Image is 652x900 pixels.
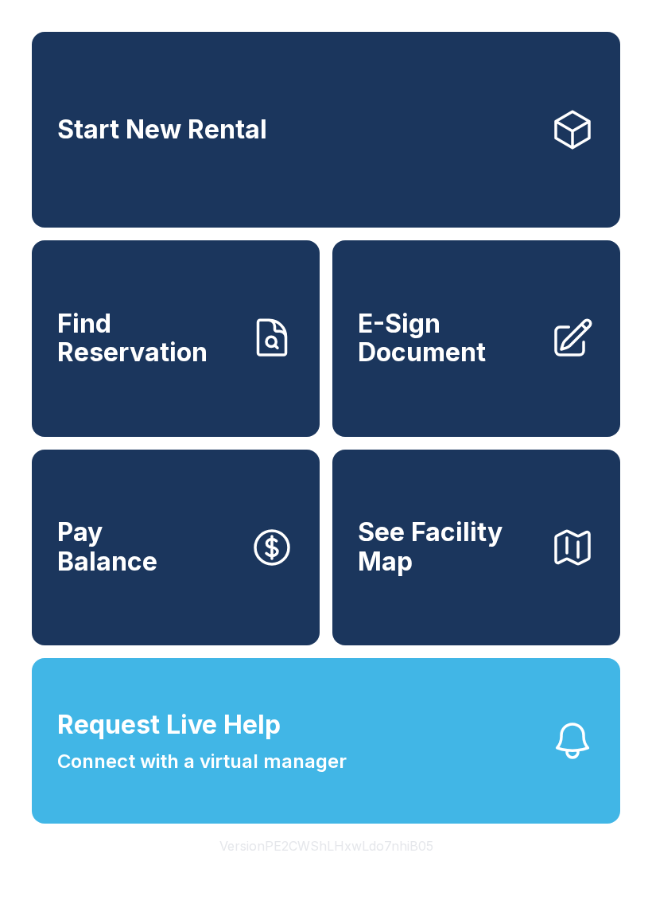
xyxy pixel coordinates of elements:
span: Connect with a virtual manager [57,747,347,776]
a: Find Reservation [32,240,320,436]
span: E-Sign Document [358,310,538,368]
button: VersionPE2CWShLHxwLdo7nhiB05 [207,824,446,868]
span: Request Live Help [57,706,281,744]
span: Start New Rental [57,115,267,145]
span: Find Reservation [57,310,237,368]
button: See Facility Map [332,450,620,645]
span: See Facility Map [358,518,538,576]
span: Pay Balance [57,518,157,576]
a: PayBalance [32,450,320,645]
a: Start New Rental [32,32,620,228]
button: Request Live HelpConnect with a virtual manager [32,658,620,824]
a: E-Sign Document [332,240,620,436]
